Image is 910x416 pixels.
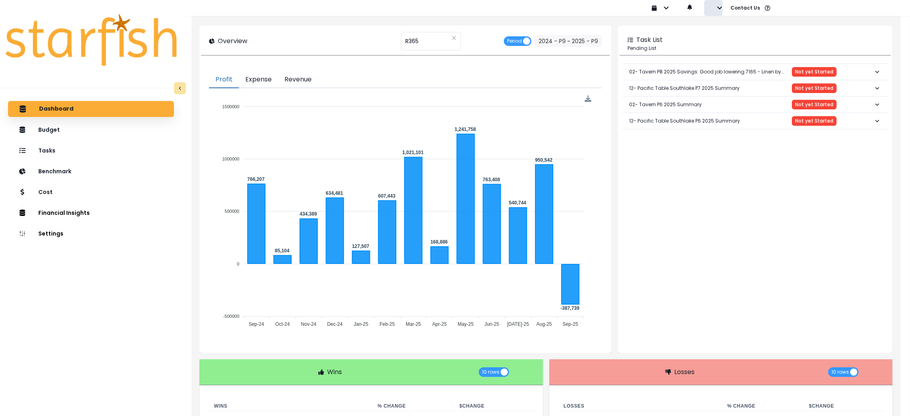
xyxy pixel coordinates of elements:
[623,80,888,96] button: 12- Pacific Table Southlake P7 2025 SummaryNot yet Started
[405,33,418,50] span: R365
[209,71,239,88] button: Profit
[223,314,239,319] tspan: -500000
[8,101,174,117] button: Dashboard
[803,401,884,411] th: $ Change
[8,143,174,158] button: Tasks
[628,45,883,52] p: Pending List
[485,322,499,327] tspan: Jun-25
[458,322,474,327] tspan: May-25
[623,97,888,113] button: 02- Tavern P6 2025 SummaryNot yet Started
[278,71,318,88] button: Revenue
[371,401,453,411] th: % Change
[563,322,578,327] tspan: Sep-25
[629,78,740,98] p: 12- Pacific Table Southlake P7 2025 Summary
[721,401,803,411] th: % Change
[452,36,456,40] svg: close
[557,401,721,411] th: Losses
[354,322,369,327] tspan: Jan-25
[507,322,529,327] tspan: [DATE]-25
[831,367,849,377] span: 10 rows
[8,163,174,179] button: Benchmark
[380,322,395,327] tspan: Feb-25
[222,156,239,161] tspan: 1000000
[327,322,343,327] tspan: Dec-24
[585,95,592,102] div: Menu
[623,113,888,129] button: 12- Pacific Table Southlake P6 2025 SummaryNot yet Started
[629,95,702,115] p: 02- Tavern P6 2025 Summary
[795,69,833,75] span: Not yet Started
[39,105,73,113] p: Dashboard
[629,62,792,82] p: 02- Tavern P8 2025 Savings: Good job lowering 7165 - Linen by $2,979 per month!
[507,36,522,46] span: Period
[239,71,278,88] button: Expense
[636,35,663,45] p: Task List
[623,64,888,80] button: 02- Tavern P8 2025 Savings: Good job lowering 7165 - Linen by $2,979 per month!Not yet Started
[674,367,695,377] p: Losses
[795,102,833,107] span: Not yet Started
[218,36,247,46] p: Overview
[38,168,71,175] p: Benchmark
[432,322,447,327] tspan: Apr-25
[8,205,174,221] button: Financial Insights
[327,367,342,377] p: Wins
[222,104,239,109] tspan: 1500000
[795,118,833,124] span: Not yet Started
[8,184,174,200] button: Cost
[8,226,174,242] button: Settings
[8,122,174,138] button: Budget
[38,189,53,196] p: Cost
[406,322,421,327] tspan: Mar-25
[795,85,833,91] span: Not yet Started
[38,147,55,154] p: Tasks
[275,322,290,327] tspan: Oct-24
[237,261,239,266] tspan: 0
[452,34,456,42] button: Clear
[537,322,552,327] tspan: Aug-25
[38,127,60,133] p: Budget
[629,111,740,131] p: 12- Pacific Table Southlake P6 2025 Summary
[207,401,371,411] th: Wins
[453,401,535,411] th: $ Change
[301,322,317,327] tspan: Nov-24
[249,322,264,327] tspan: Sep-24
[482,367,499,377] span: 10 rows
[225,209,239,214] tspan: 500000
[535,35,602,47] button: 2024 - P9 ~ 2025 - P9
[585,95,592,102] img: Download Profit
